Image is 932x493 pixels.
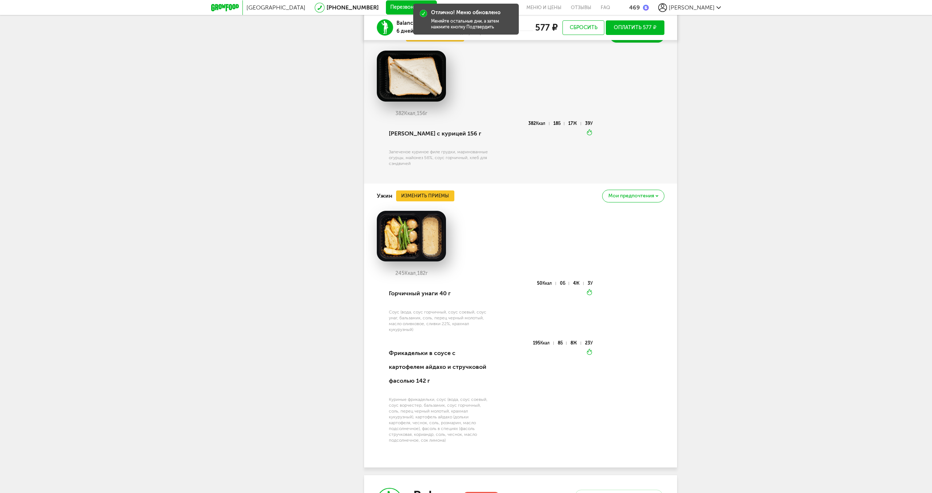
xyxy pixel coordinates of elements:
[558,121,561,126] span: Б
[389,397,490,443] div: Куриные фрикадельки, соус (вода, соус соевый, соус ворчестер, бальзамик, соус горчичный, соль, пе...
[568,122,581,125] div: 17
[404,110,417,117] span: Ккал,
[553,122,564,125] div: 18
[573,121,577,126] span: Ж
[558,342,566,345] div: 8
[431,18,513,30] div: Меняйте остальные дни, а затем нажмите кнопку Подтвердить
[562,20,604,35] button: Сбросить
[629,4,640,11] div: 469
[608,193,654,198] span: Мои предпочтения
[590,340,593,346] span: У
[377,189,392,203] h4: Ужин
[585,342,593,345] div: 23
[536,121,545,126] span: Ккал
[563,281,565,286] span: Б
[573,282,583,285] div: 4
[542,281,552,286] span: Ккал
[431,9,501,16] div: Отлично! Меню обновлено
[389,121,490,146] div: [PERSON_NAME] с курицей 156 г
[396,27,435,35] p: 6 дней питания
[588,282,593,285] div: 3
[570,342,581,345] div: 8
[606,20,664,35] button: Оплатить 577 ₽
[528,122,549,125] div: 382
[425,110,427,117] span: г
[396,190,454,201] button: Изменить приемы
[590,281,593,286] span: У
[533,23,557,32] div: 577 ₽
[404,270,417,276] span: Ккал,
[377,271,446,276] div: 245 182
[560,282,569,285] div: 0
[669,4,715,11] span: [PERSON_NAME]
[426,270,428,276] span: г
[585,122,593,125] div: 39
[377,111,446,117] div: 382 156
[537,282,556,285] div: 50
[533,342,553,345] div: 195
[560,340,563,346] span: Б
[386,0,437,15] button: Перезвоните мне
[389,309,490,332] div: Соус (вода, соус горчичный, соус соевый, соус унаг, бальзамик, соль, перец черный молотый, масло ...
[540,340,550,346] span: Ккал
[396,19,435,27] h3: Balance
[389,341,490,394] div: Фрикадельки в соусе с картофелем айдахо и стручковой фасолью 142 г
[389,149,490,166] div: Запеченое куриное филе грудки, маринованные огурцы, майонез 56%, соус горчичный, хлеб для сэндвичей
[573,340,577,346] span: Ж
[377,51,446,102] img: big_Vflctm2eBDXkk70t.png
[246,4,305,11] span: [GEOGRAPHIC_DATA]
[389,281,490,306] div: Горчичный унаги 40 г
[643,5,649,11] img: bonus_b.cdccf46.png
[590,121,593,126] span: У
[576,281,580,286] span: Ж
[327,4,379,11] a: [PHONE_NUMBER]
[377,211,446,262] img: big_GYhyqoGDmBiVyL5B.png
